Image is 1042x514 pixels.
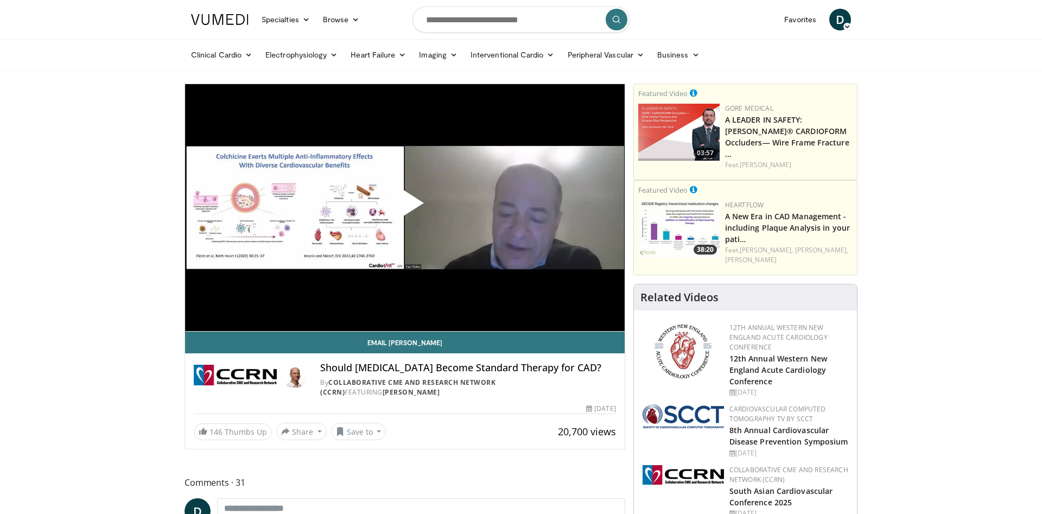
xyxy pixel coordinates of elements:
div: [DATE] [729,388,848,397]
button: Save to [331,423,386,440]
a: South Asian Cardiovascular Conference 2025 [729,486,833,507]
a: Browse [316,9,366,30]
div: Feat. [725,160,853,170]
small: Featured Video [638,88,688,98]
a: Email [PERSON_NAME] [185,332,625,353]
a: [PERSON_NAME], [795,245,848,255]
a: D [829,9,851,30]
span: 38:20 [694,245,717,255]
a: [PERSON_NAME] [740,160,791,169]
small: Featured Video [638,185,688,195]
span: 03:57 [694,148,717,158]
div: [DATE] [586,404,615,414]
a: Collaborative CME and Research Network (CCRN) [320,378,495,397]
a: Specialties [255,9,316,30]
button: Share [276,423,327,440]
a: A LEADER IN SAFETY: [PERSON_NAME]® CARDIOFORM Occluders— Wire Frame Fracture … [725,115,849,159]
a: Cardiovascular Computed Tomography TV by SCCT [729,404,826,423]
a: [PERSON_NAME] [725,255,777,264]
a: Clinical Cardio [185,44,259,66]
img: Avatar [281,362,307,388]
h4: Should [MEDICAL_DATA] Become Standard Therapy for CAD? [320,362,615,374]
a: Interventional Cardio [464,44,561,66]
span: Comments 31 [185,475,625,490]
a: 12th Annual Western New England Acute Cardiology Conference [729,353,827,386]
a: 8th Annual Cardiovascular Disease Prevention Symposium [729,425,848,447]
a: Peripheral Vascular [561,44,651,66]
button: Play Video [307,154,503,261]
a: Electrophysiology [259,44,344,66]
img: 9990610e-7b98-4a1a-8e13-3eef897f3a0c.png.150x105_q85_crop-smart_upscale.png [638,104,720,161]
img: VuMedi Logo [191,14,249,25]
div: By FEATURING [320,378,615,397]
a: Heartflow [725,200,764,210]
a: Favorites [778,9,823,30]
img: 0954f259-7907-4053-a817-32a96463ecc8.png.150x105_q85_autocrop_double_scale_upscale_version-0.2.png [653,323,713,380]
a: 146 Thumbs Up [194,423,272,440]
a: [PERSON_NAME], [740,245,793,255]
input: Search topics, interventions [412,7,630,33]
img: Collaborative CME and Research Network (CCRN) [194,362,277,388]
a: Collaborative CME and Research Network (CCRN) [729,465,848,484]
span: 146 [209,427,223,437]
div: Feat. [725,245,853,265]
img: 51a70120-4f25-49cc-93a4-67582377e75f.png.150x105_q85_autocrop_double_scale_upscale_version-0.2.png [643,404,724,428]
a: Imaging [412,44,464,66]
img: a04ee3ba-8487-4636-b0fb-5e8d268f3737.png.150x105_q85_autocrop_double_scale_upscale_version-0.2.png [643,465,724,485]
a: Gore Medical [725,104,773,113]
div: [DATE] [729,448,848,458]
a: 12th Annual Western New England Acute Cardiology Conference [729,323,828,352]
video-js: Video Player [185,84,625,332]
span: 20,700 views [558,425,616,438]
a: A New Era in CAD Management - including Plaque Analysis in your pati… [725,211,850,244]
a: [PERSON_NAME] [383,388,440,397]
a: Heart Failure [344,44,412,66]
img: 738d0e2d-290f-4d89-8861-908fb8b721dc.150x105_q85_crop-smart_upscale.jpg [638,200,720,257]
a: 03:57 [638,104,720,161]
h4: Related Videos [640,291,719,304]
a: 38:20 [638,200,720,257]
a: Business [651,44,706,66]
